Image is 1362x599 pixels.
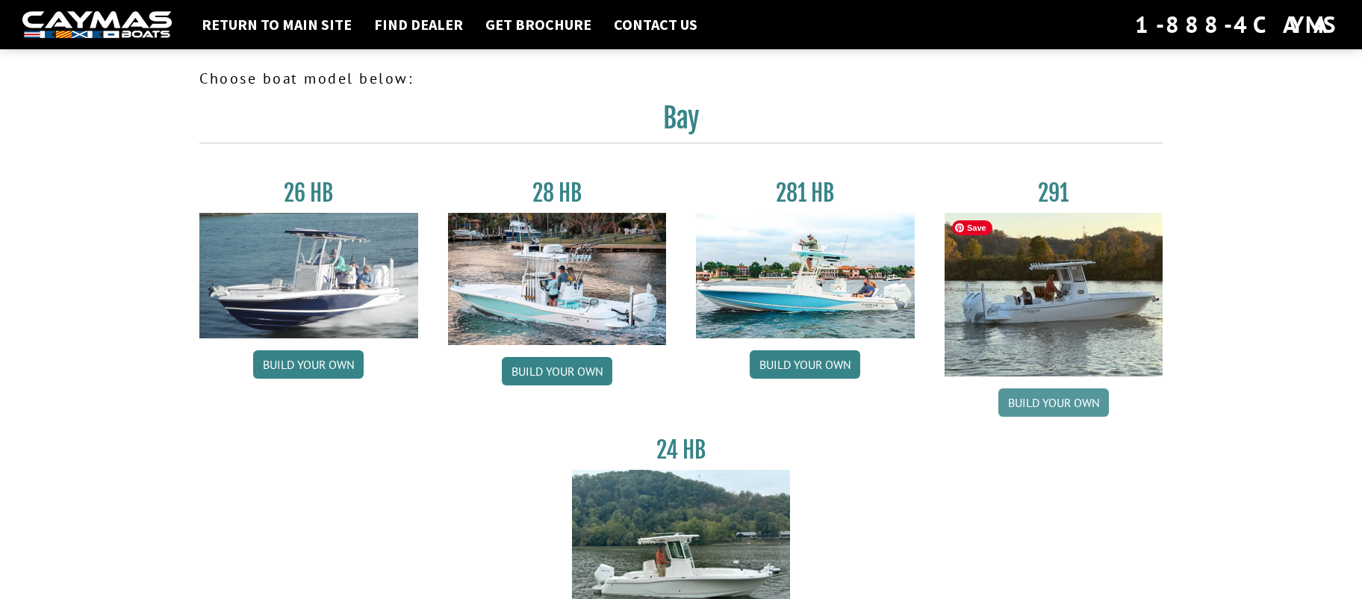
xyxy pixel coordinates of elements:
[696,213,915,338] img: 28-hb-twin.jpg
[502,357,612,385] a: Build your own
[696,179,915,207] h3: 281 HB
[199,179,418,207] h3: 26 HB
[253,350,364,379] a: Build your own
[478,15,599,34] a: Get Brochure
[448,213,667,345] img: 28_hb_thumbnail_for_caymas_connect.jpg
[22,11,172,39] img: white-logo-c9c8dbefe5ff5ceceb0f0178aa75bf4bb51f6bca0971e226c86eb53dfe498488.png
[998,388,1109,417] a: Build your own
[199,67,1163,90] p: Choose boat model below:
[199,102,1163,143] h2: Bay
[952,220,992,235] span: Save
[606,15,705,34] a: Contact Us
[199,213,418,338] img: 26_new_photo_resized.jpg
[945,213,1163,376] img: 291_Thumbnail.jpg
[750,350,860,379] a: Build your own
[572,436,791,464] h3: 24 HB
[945,179,1163,207] h3: 291
[448,179,667,207] h3: 28 HB
[367,15,470,34] a: Find Dealer
[194,15,359,34] a: Return to main site
[1135,8,1340,41] div: 1-888-4CAYMAS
